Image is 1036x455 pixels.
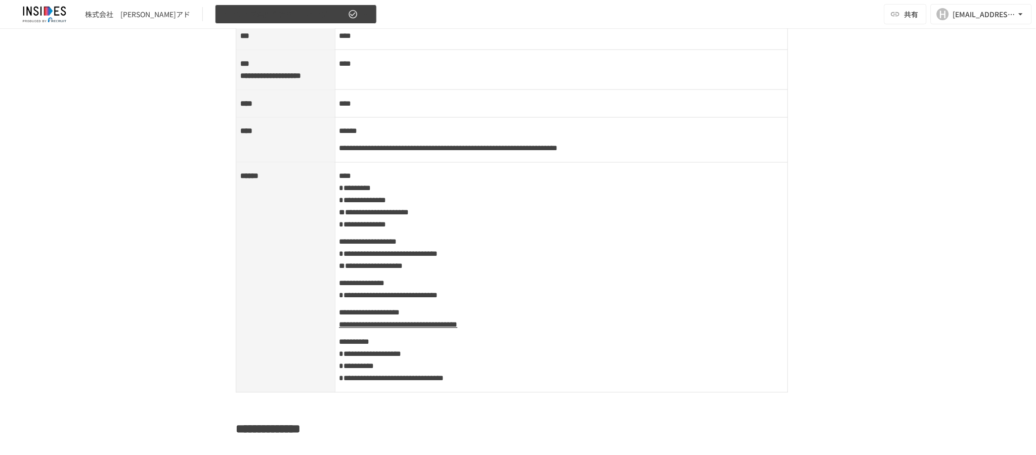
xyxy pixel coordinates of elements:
[85,9,190,20] div: 株式会社 [PERSON_NAME]アド
[953,8,1016,21] div: [EMAIL_ADDRESS][DOMAIN_NAME]
[884,4,927,24] button: 共有
[937,8,949,20] div: H
[904,9,919,20] span: 共有
[222,8,346,21] span: インサイズ活用推進ミーティング ～1回目～
[931,4,1032,24] button: H[EMAIL_ADDRESS][DOMAIN_NAME]
[215,5,377,24] button: インサイズ活用推進ミーティング ～1回目～
[12,6,77,22] img: JmGSPSkPjKwBq77AtHmwC7bJguQHJlCRQfAXtnx4WuV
